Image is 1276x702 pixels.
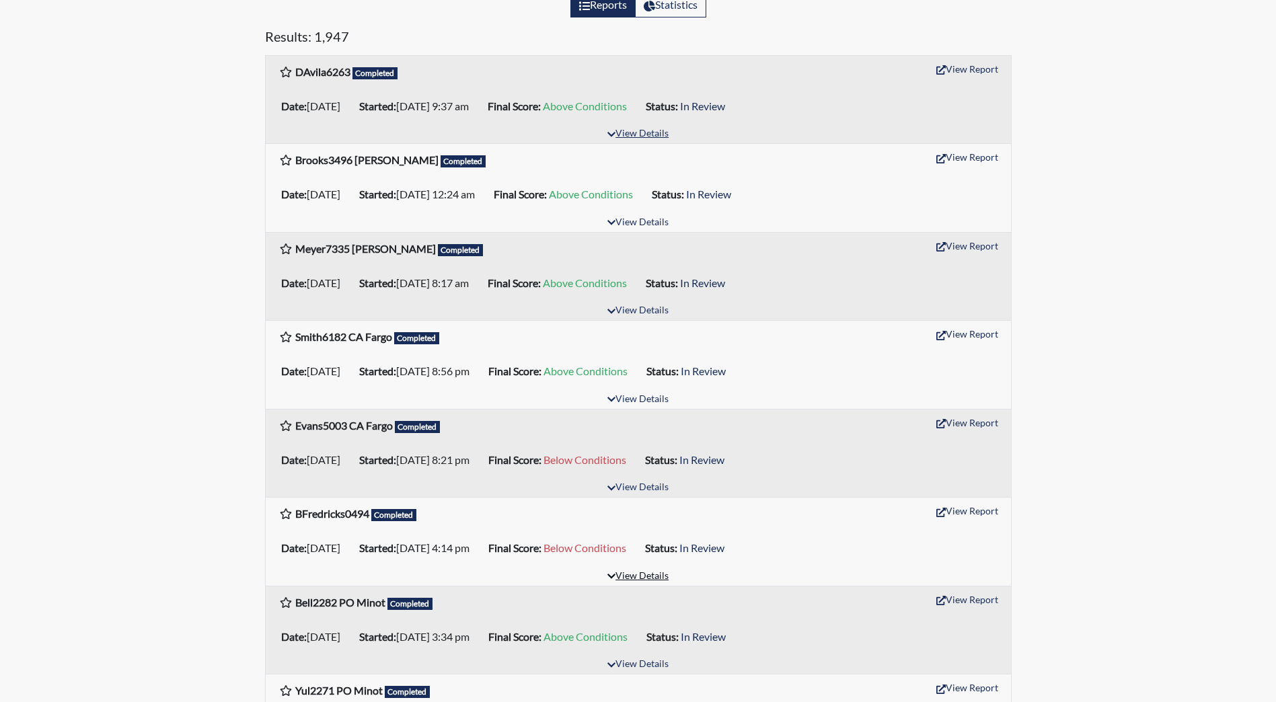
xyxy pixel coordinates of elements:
button: View Report [930,412,1004,433]
li: [DATE] [276,626,354,648]
span: In Review [679,453,724,466]
b: DAvila6263 [295,65,350,78]
b: Started: [359,188,396,200]
b: Date: [281,100,307,112]
b: Final Score: [488,100,541,112]
span: Completed [387,598,433,610]
li: [DATE] [276,184,354,205]
span: Completed [441,155,486,167]
button: View Details [601,656,675,674]
h5: Results: 1,947 [265,28,1012,50]
b: Started: [359,630,396,643]
li: [DATE] [276,537,354,559]
span: Completed [395,421,441,433]
b: Final Score: [488,630,541,643]
b: Final Score: [488,541,541,554]
b: Status: [646,364,679,377]
b: Date: [281,188,307,200]
span: Completed [438,244,484,256]
b: Final Score: [488,453,541,466]
button: View Details [601,302,675,320]
b: Date: [281,541,307,554]
b: Yul2271 PO Minot [295,684,383,697]
b: Date: [281,453,307,466]
button: View Report [930,58,1004,79]
b: Brooks3496 [PERSON_NAME] [295,153,439,166]
b: Started: [359,276,396,289]
li: [DATE] 8:17 am [354,272,482,294]
li: [DATE] 4:14 pm [354,537,483,559]
li: [DATE] [276,272,354,294]
span: Above Conditions [549,188,633,200]
li: [DATE] 12:24 am [354,184,488,205]
b: Started: [359,100,396,112]
li: [DATE] [276,360,354,382]
b: Final Score: [494,188,547,200]
span: In Review [686,188,731,200]
span: In Review [680,276,725,289]
span: Completed [371,509,417,521]
b: Bell2282 PO Minot [295,596,385,609]
li: [DATE] 8:56 pm [354,360,483,382]
span: Above Conditions [543,364,628,377]
span: In Review [681,630,726,643]
b: Final Score: [488,364,541,377]
li: [DATE] 9:37 am [354,95,482,117]
b: Status: [645,453,677,466]
span: In Review [680,100,725,112]
b: Final Score: [488,276,541,289]
span: Below Conditions [543,453,626,466]
span: Below Conditions [543,541,626,554]
li: [DATE] [276,449,354,471]
b: Status: [646,100,678,112]
button: View Details [601,479,675,497]
b: Started: [359,541,396,554]
button: View Report [930,677,1004,698]
b: Meyer7335 [PERSON_NAME] [295,242,436,255]
li: [DATE] [276,95,354,117]
b: Date: [281,630,307,643]
button: View Details [601,391,675,409]
span: Above Conditions [543,276,627,289]
span: Completed [394,332,440,344]
b: Status: [645,541,677,554]
b: Status: [646,276,678,289]
button: View Report [930,500,1004,521]
button: View Report [930,147,1004,167]
li: [DATE] 8:21 pm [354,449,483,471]
b: Status: [652,188,684,200]
b: BFredricks0494 [295,507,369,520]
b: Started: [359,453,396,466]
button: View Details [601,568,675,586]
li: [DATE] 3:34 pm [354,626,483,648]
b: Date: [281,364,307,377]
button: View Report [930,323,1004,344]
b: Evans5003 CA Fargo [295,419,393,432]
span: Completed [385,686,430,698]
span: In Review [679,541,724,554]
span: In Review [681,364,726,377]
button: View Report [930,235,1004,256]
span: Above Conditions [543,100,627,112]
button: View Details [601,125,675,143]
button: View Details [601,214,675,232]
b: Status: [646,630,679,643]
button: View Report [930,589,1004,610]
b: Smith6182 CA Fargo [295,330,392,343]
b: Date: [281,276,307,289]
b: Started: [359,364,396,377]
span: Completed [352,67,398,79]
span: Above Conditions [543,630,628,643]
